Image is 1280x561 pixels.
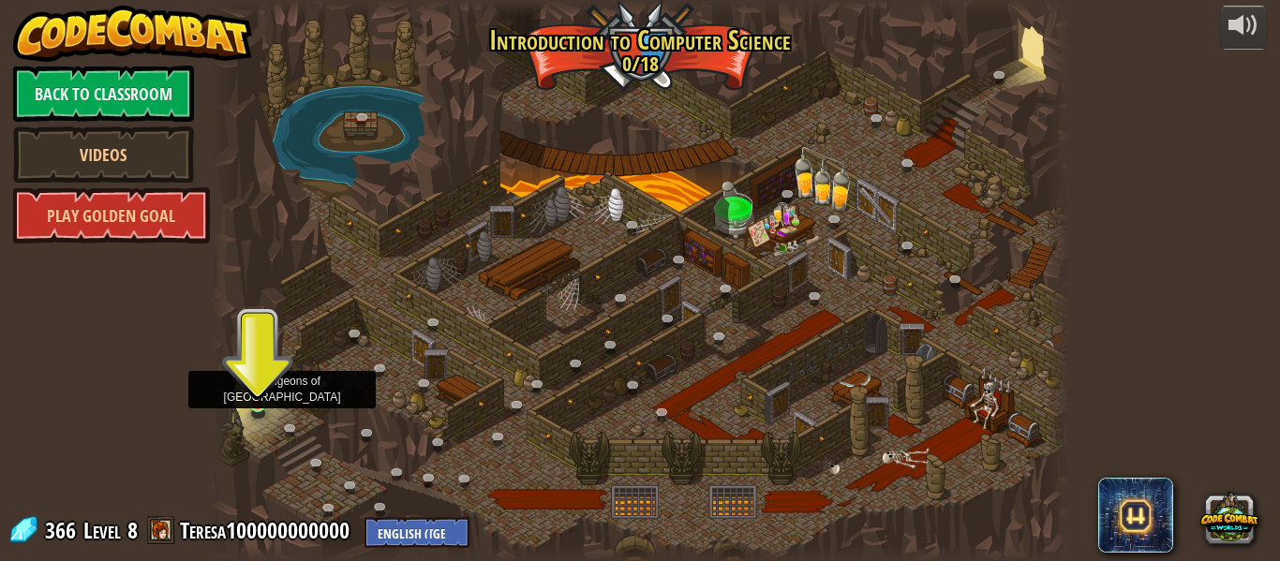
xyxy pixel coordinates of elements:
[248,360,268,405] img: level-banner-unstarted.png
[127,515,138,545] span: 8
[83,515,121,546] span: Level
[45,515,82,545] span: 366
[13,126,194,183] a: Videos
[1220,6,1267,50] button: Adjust volume
[13,66,194,122] a: Back to Classroom
[13,187,210,244] a: Play Golden Goal
[180,515,355,545] a: Teresa100000000000
[13,6,253,62] img: CodeCombat - Learn how to code by playing a game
